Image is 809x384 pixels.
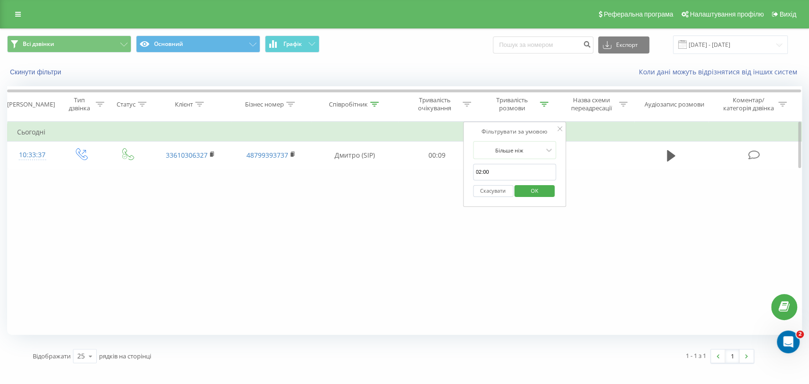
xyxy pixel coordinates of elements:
td: Сьогодні [8,123,802,142]
button: OK [515,185,555,197]
div: Співробітник [329,100,368,108]
div: Коментар/категорія дзвінка [720,96,776,112]
button: Скасувати [473,185,513,197]
div: Тип дзвінка [65,96,93,112]
div: Тривалість очікування [409,96,460,112]
a: 48799393737 [246,151,288,160]
span: Графік [283,41,302,47]
span: Налаштування профілю [690,10,764,18]
iframe: Intercom live chat [777,330,800,353]
span: Відображати [33,352,71,360]
div: Статус [117,100,136,108]
div: 25 [77,351,85,361]
div: Тривалість розмови [487,96,537,112]
button: Всі дзвінки [7,36,131,53]
div: Бізнес номер [245,100,284,108]
span: рядків на сторінці [99,352,151,360]
div: Клієнт [175,100,193,108]
button: Експорт [598,36,649,54]
span: Реферальна програма [604,10,673,18]
input: 00:00 [473,164,556,180]
div: 10:33:37 [17,146,47,164]
span: Вихід [780,10,796,18]
div: [PERSON_NAME] [7,100,55,108]
input: Пошук за номером [493,36,593,54]
span: Всі дзвінки [23,40,54,48]
button: Основний [136,36,260,53]
button: Графік [265,36,319,53]
a: 33610306327 [166,151,208,160]
div: Назва схеми переадресації [566,96,617,112]
span: OK [521,183,548,198]
a: Коли дані можуть відрізнятися вiд інших систем [639,67,802,76]
td: 00:09 [398,142,476,169]
div: Фільтрувати за умовою [473,127,556,136]
td: Дмитро (SIP) [311,142,398,169]
div: Аудіозапис розмови [645,100,704,108]
div: 1 - 1 з 1 [686,351,706,360]
span: 2 [796,330,804,338]
button: Скинути фільтри [7,68,66,76]
a: 1 [725,349,739,363]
